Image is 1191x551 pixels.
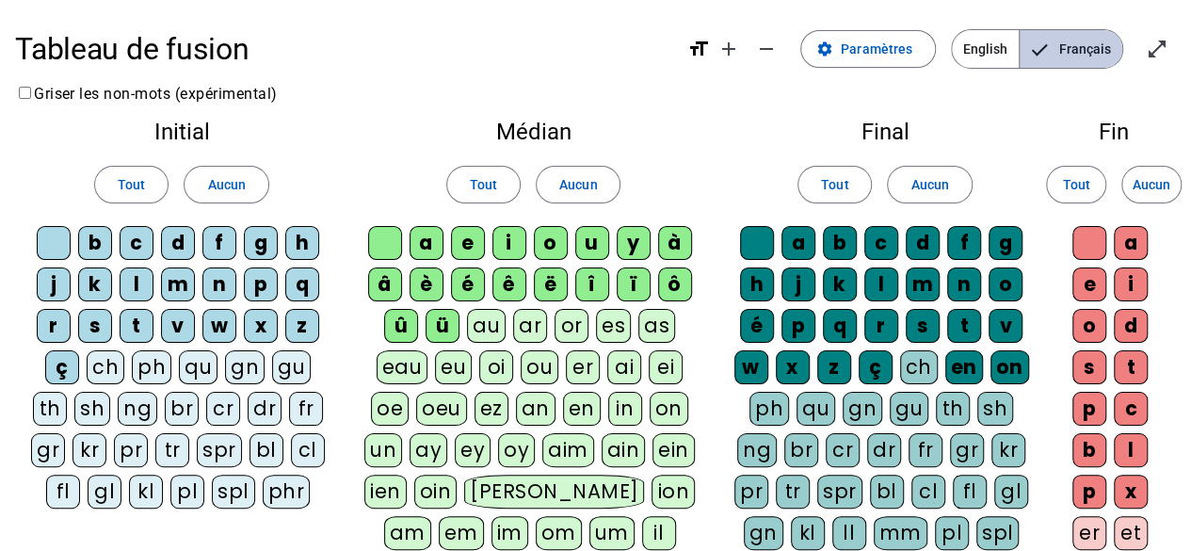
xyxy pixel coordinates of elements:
div: ei [649,350,683,384]
div: cl [291,433,325,467]
button: Aucun [887,166,972,203]
div: en [563,392,601,426]
button: Tout [797,166,872,203]
div: kl [129,475,163,509]
div: ô [658,267,692,301]
div: y [617,226,651,260]
div: d [1114,309,1148,343]
h2: Fin [1067,121,1161,143]
div: ey [455,433,491,467]
div: p [1072,392,1106,426]
div: fr [909,433,942,467]
button: Tout [94,166,169,203]
div: s [78,309,112,343]
div: m [906,267,940,301]
div: on [990,350,1029,384]
mat-button-toggle-group: Language selection [951,29,1123,69]
button: Paramètres [800,30,936,68]
div: sh [74,392,110,426]
div: è [410,267,443,301]
div: ou [521,350,558,384]
div: z [285,309,319,343]
div: em [439,516,484,550]
div: kr [991,433,1025,467]
div: é [740,309,774,343]
div: j [37,267,71,301]
div: q [285,267,319,301]
div: er [1072,516,1106,550]
div: gr [950,433,984,467]
div: p [244,267,278,301]
div: a [410,226,443,260]
div: g [989,226,1022,260]
div: kl [791,516,825,550]
div: â [368,267,402,301]
div: v [989,309,1022,343]
div: spr [817,475,862,509]
div: û [384,309,418,343]
div: spl [976,516,1020,550]
div: a [781,226,815,260]
div: i [492,226,526,260]
div: qu [179,350,217,384]
div: pr [114,433,148,467]
div: un [364,433,402,467]
div: k [78,267,112,301]
div: th [936,392,970,426]
div: dr [867,433,901,467]
div: s [1072,350,1106,384]
div: bl [870,475,904,509]
div: gl [994,475,1028,509]
mat-icon: settings [816,41,833,57]
div: gn [225,350,265,384]
div: oin [414,475,458,509]
div: oy [498,433,535,467]
div: ë [534,267,568,301]
div: z [817,350,851,384]
div: d [906,226,940,260]
div: j [781,267,815,301]
div: oi [479,350,513,384]
div: fl [46,475,80,509]
div: t [947,309,981,343]
div: e [1072,267,1106,301]
div: [PERSON_NAME] [464,475,644,509]
h2: Initial [30,121,333,143]
div: n [947,267,981,301]
div: ph [749,392,789,426]
div: gu [272,350,311,384]
div: g [244,226,278,260]
span: Français [1020,30,1122,68]
div: gl [88,475,121,509]
div: ez [475,392,508,426]
div: eau [377,350,428,384]
div: ar [513,309,547,343]
mat-icon: remove [755,38,778,60]
div: ng [118,392,157,426]
div: oe [371,392,409,426]
div: gn [843,392,882,426]
div: um [589,516,635,550]
span: Aucun [910,173,948,196]
button: Aucun [1121,166,1182,203]
div: s [906,309,940,343]
div: o [534,226,568,260]
div: a [1114,226,1148,260]
span: Tout [470,173,497,196]
button: Tout [1046,166,1106,203]
div: spr [197,433,242,467]
div: mm [874,516,927,550]
div: pr [734,475,768,509]
div: m [161,267,195,301]
mat-icon: open_in_full [1146,38,1168,60]
div: ç [859,350,893,384]
div: l [120,267,153,301]
div: t [120,309,153,343]
div: î [575,267,609,301]
div: ch [87,350,124,384]
button: Aucun [184,166,268,203]
div: ien [364,475,407,509]
div: r [864,309,898,343]
div: gu [890,392,928,426]
span: Paramètres [841,38,912,60]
